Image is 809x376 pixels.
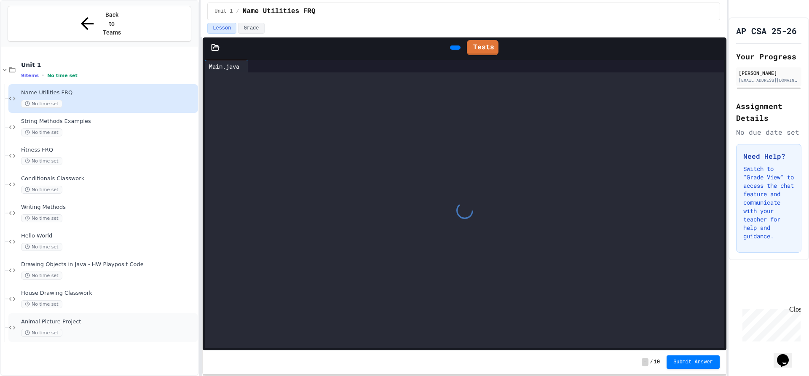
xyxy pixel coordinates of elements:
button: Back to Teams [8,6,191,42]
span: No time set [21,272,62,280]
span: Animal Picture Project [21,318,196,325]
span: House Drawing Classwork [21,290,196,297]
span: Name Utilities FRQ [21,89,196,96]
span: No time set [21,243,62,251]
h1: AP CSA 25-26 [736,25,797,37]
h3: Need Help? [743,151,794,161]
p: Switch to "Grade View" to access the chat feature and communicate with your teacher for help and ... [743,165,794,240]
iframe: chat widget [739,306,801,341]
button: Lesson [207,23,236,34]
span: No time set [21,100,62,108]
button: Submit Answer [667,355,720,369]
span: No time set [47,73,78,78]
span: No time set [21,300,62,308]
div: [PERSON_NAME] [739,69,799,77]
span: No time set [21,329,62,337]
span: Unit 1 [21,61,196,69]
span: No time set [21,157,62,165]
span: String Methods Examples [21,118,196,125]
h2: Assignment Details [736,100,801,124]
span: No time set [21,128,62,136]
button: Grade [238,23,264,34]
div: Chat with us now!Close [3,3,58,53]
span: Fitness FRQ [21,147,196,154]
span: • [42,72,44,79]
span: Drawing Objects in Java - HW Playposit Code [21,261,196,268]
span: - [642,358,648,366]
span: 10 [654,359,660,365]
a: Tests [467,40,498,55]
span: Conditionals Classwork [21,175,196,182]
span: 9 items [21,73,39,78]
span: Name Utilities FRQ [243,6,316,16]
span: No time set [21,214,62,222]
span: / [236,8,239,15]
h2: Your Progress [736,51,801,62]
div: Main.java [205,60,248,72]
span: Back to Teams [102,11,122,37]
span: / [650,359,653,365]
div: [EMAIL_ADDRESS][DOMAIN_NAME] [739,77,799,83]
span: Submit Answer [673,359,713,365]
iframe: chat widget [774,342,801,368]
div: No due date set [736,127,801,137]
div: Main.java [205,62,244,71]
span: No time set [21,186,62,194]
span: Writing Methods [21,204,196,211]
span: Unit 1 [214,8,233,15]
span: Hello World [21,232,196,240]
